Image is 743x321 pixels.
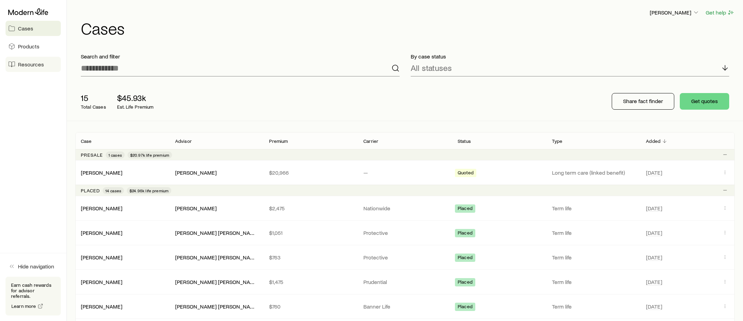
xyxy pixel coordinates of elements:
p: Long term care (linked benefit) [552,169,635,176]
span: Hide navigation [18,263,54,270]
button: Get quotes [680,93,729,110]
div: [PERSON_NAME] [81,254,122,261]
p: $45.93k [117,93,154,103]
span: Placed [458,304,473,311]
a: Cases [6,21,61,36]
p: By case status [411,53,730,60]
span: $20.97k life premium [130,152,169,158]
button: Share fact finder [612,93,674,110]
div: [PERSON_NAME] [PERSON_NAME] [175,254,258,261]
p: Search and filter [81,53,400,60]
p: Banner Life [363,303,447,310]
span: [DATE] [646,278,662,285]
div: [PERSON_NAME] [PERSON_NAME] [175,278,258,286]
div: [PERSON_NAME] [PERSON_NAME] [175,229,258,237]
p: — [363,169,447,176]
p: Est. Life Premium [117,104,154,110]
div: Earn cash rewards for advisor referrals.Learn more [6,277,61,315]
p: $1,475 [269,278,352,285]
span: Placed [458,205,473,213]
p: Presale [81,152,103,158]
p: Case [81,138,92,144]
p: Protective [363,254,447,261]
span: Resources [18,61,44,68]
div: [PERSON_NAME] [175,205,217,212]
p: Prudential [363,278,447,285]
a: [PERSON_NAME] [81,254,122,260]
span: $24.96k life premium [130,188,169,193]
span: [DATE] [646,205,662,212]
p: Protective [363,229,447,236]
a: [PERSON_NAME] [81,229,122,236]
p: $760 [269,303,352,310]
div: [PERSON_NAME] [175,169,217,176]
p: $1,051 [269,229,352,236]
p: Status [458,138,471,144]
p: Advisor [175,138,192,144]
p: $20,966 [269,169,352,176]
button: Get help [705,9,735,17]
span: [DATE] [646,229,662,236]
h1: Cases [81,20,735,36]
p: $2,475 [269,205,352,212]
p: Premium [269,138,288,144]
p: Added [646,138,660,144]
p: Placed [81,188,100,193]
p: [PERSON_NAME] [650,9,699,16]
p: Term life [552,303,635,310]
div: [PERSON_NAME] [81,303,122,310]
span: Placed [458,230,473,237]
p: Earn cash rewards for advisor referrals. [11,282,55,299]
button: [PERSON_NAME] [649,9,700,17]
span: [DATE] [646,254,662,261]
p: 15 [81,93,106,103]
span: Placed [458,279,473,286]
p: Share fact finder [623,98,663,104]
span: Learn more [11,304,36,309]
p: Nationwide [363,205,447,212]
a: Products [6,39,61,54]
div: [PERSON_NAME] [81,205,122,212]
span: Placed [458,255,473,262]
a: Resources [6,57,61,72]
span: [DATE] [646,303,662,310]
div: [PERSON_NAME] [PERSON_NAME] [175,303,258,310]
p: Term life [552,229,635,236]
button: Hide navigation [6,259,61,274]
a: [PERSON_NAME] [81,205,122,211]
span: Quoted [458,170,474,177]
span: 14 cases [105,188,121,193]
a: [PERSON_NAME] [81,278,122,285]
a: [PERSON_NAME] [81,303,122,310]
p: Carrier [363,138,378,144]
p: $763 [269,254,352,261]
p: Total Cases [81,104,106,110]
p: Type [552,138,563,144]
span: 1 cases [108,152,122,158]
span: Cases [18,25,33,32]
div: [PERSON_NAME] [81,169,122,176]
p: All statuses [411,63,452,73]
p: Term life [552,278,635,285]
a: [PERSON_NAME] [81,169,122,176]
p: Term life [552,205,635,212]
span: Products [18,43,39,50]
p: Term life [552,254,635,261]
span: [DATE] [646,169,662,176]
